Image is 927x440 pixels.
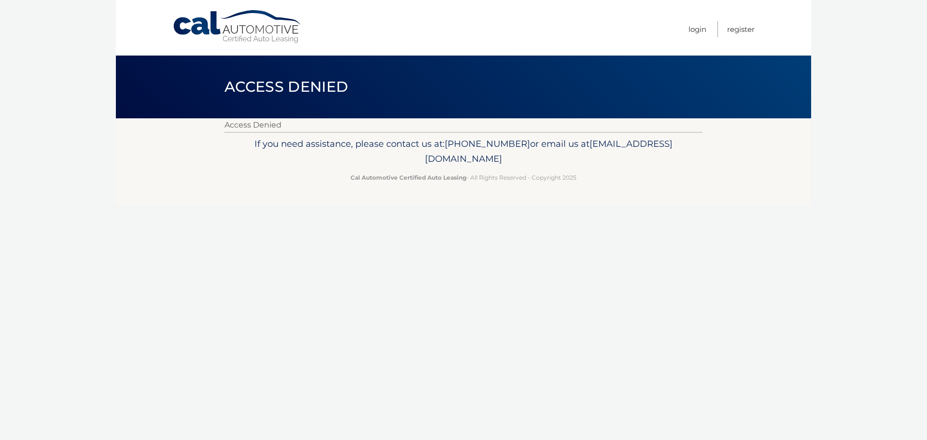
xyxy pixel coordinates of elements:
p: Access Denied [225,118,702,132]
a: Cal Automotive [172,10,303,44]
p: - All Rights Reserved - Copyright 2025 [231,172,696,183]
a: Register [727,21,755,37]
span: Access Denied [225,78,348,96]
a: Login [688,21,706,37]
span: [PHONE_NUMBER] [445,138,530,149]
strong: Cal Automotive Certified Auto Leasing [351,174,466,181]
p: If you need assistance, please contact us at: or email us at [231,136,696,167]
